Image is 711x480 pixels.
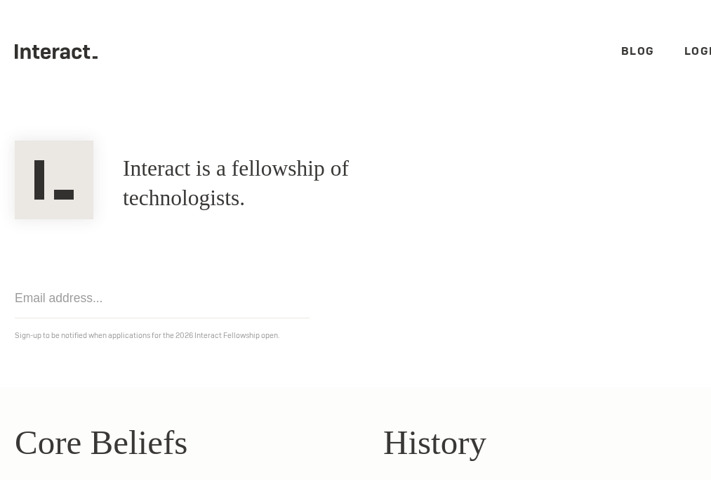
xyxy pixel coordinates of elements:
h1: Interact is a fellowship of technologists. [123,154,455,213]
input: Email address... [15,278,310,318]
a: Blog [621,44,655,58]
h2: Core Beliefs [15,417,354,469]
img: Interact Logo [15,141,93,219]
